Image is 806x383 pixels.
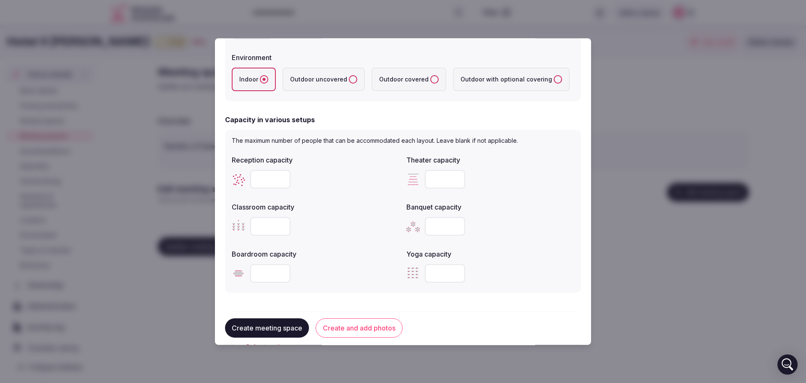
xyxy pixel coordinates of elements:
label: Yoga capacity [406,251,574,257]
h2: Capacity in various setups [225,115,315,125]
button: Outdoor uncovered [349,75,357,84]
button: Indoor [260,75,268,84]
p: The maximum number of people that can be accommodated each layout. Leave blank if not applicable. [232,136,574,145]
label: Classroom capacity [232,204,400,210]
label: Theater capacity [406,157,574,163]
label: Outdoor covered [372,68,446,91]
label: Reception capacity [232,157,400,163]
label: Outdoor uncovered [283,68,365,91]
label: Banquet capacity [406,204,574,210]
label: Boardroom capacity [232,251,400,257]
button: Outdoor covered [430,75,439,84]
button: Create meeting space [225,319,309,338]
label: Indoor [232,68,276,91]
label: Environment [232,54,574,61]
label: Outdoor with optional covering [453,68,570,91]
button: Create and add photos [316,319,403,338]
button: Outdoor with optional covering [554,75,562,84]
